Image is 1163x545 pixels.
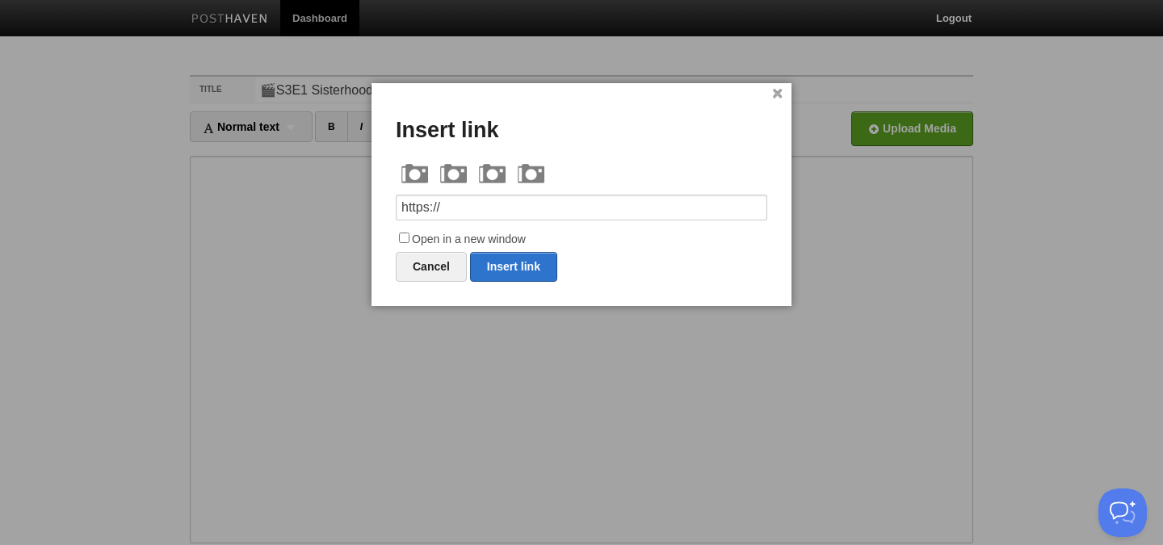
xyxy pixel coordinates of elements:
[396,154,435,193] img: image.png
[396,119,767,143] h3: Insert link
[470,252,557,282] a: Insert link
[1098,488,1147,537] iframe: Help Scout Beacon - Open
[435,154,473,193] img: image.png
[396,230,767,249] label: Open in a new window
[473,154,512,193] img: image.png
[512,154,551,193] img: image.png
[772,90,783,99] a: ×
[399,233,409,243] input: Open in a new window
[396,252,467,282] a: Cancel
